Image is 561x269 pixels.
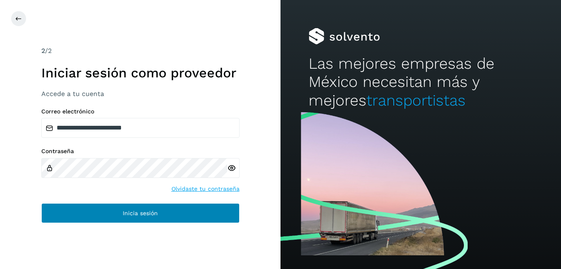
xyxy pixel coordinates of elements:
h1: Iniciar sesión como proveedor [41,65,240,81]
h3: Accede a tu cuenta [41,90,240,98]
div: /2 [41,46,240,56]
label: Contraseña [41,148,240,155]
label: Correo electrónico [41,108,240,115]
h2: Las mejores empresas de México necesitan más y mejores [309,55,533,110]
span: Inicia sesión [123,210,158,216]
span: transportistas [366,91,466,109]
span: 2 [41,47,45,55]
a: Olvidaste tu contraseña [171,185,240,193]
button: Inicia sesión [41,203,240,223]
